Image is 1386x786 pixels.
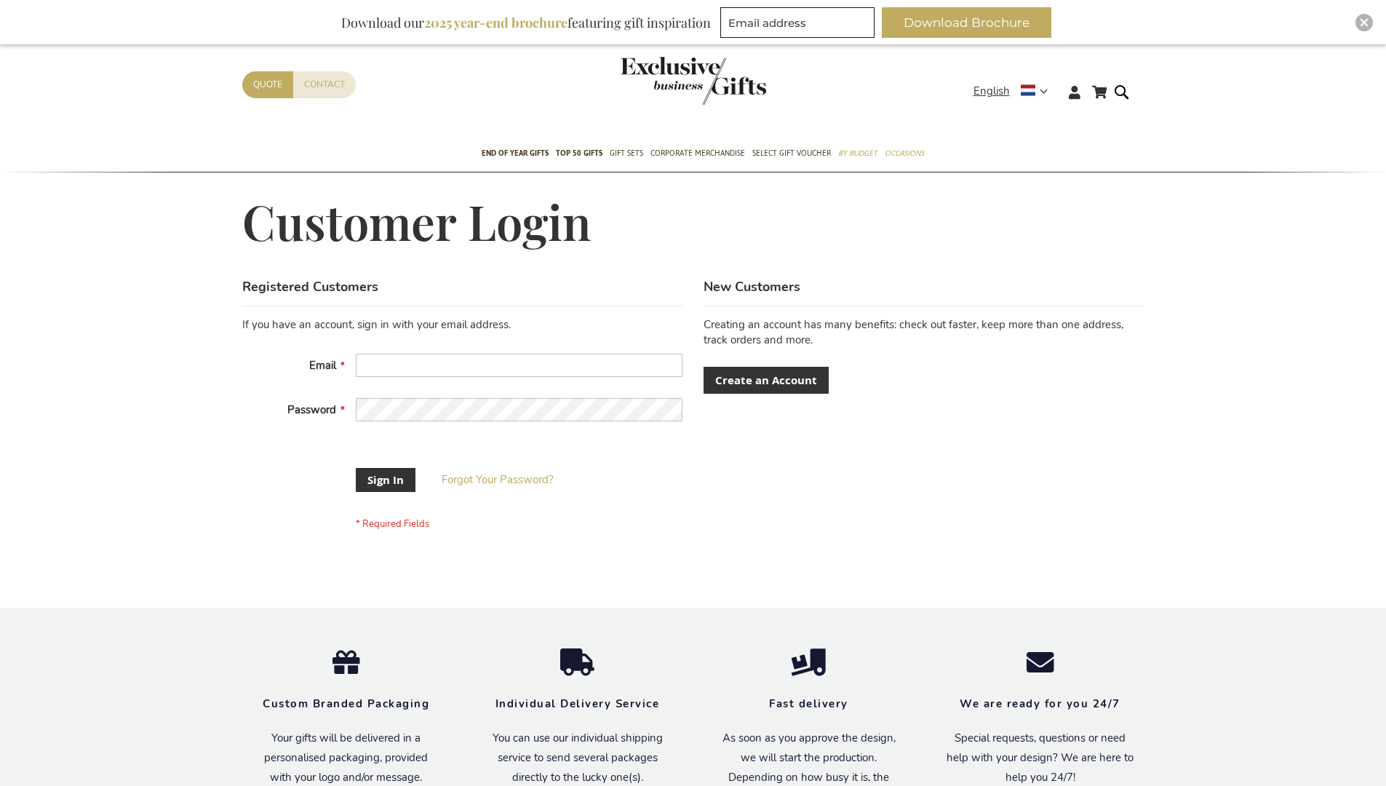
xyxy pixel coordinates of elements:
[650,136,745,172] a: Corporate Merchandise
[356,354,682,377] input: Email
[309,358,336,373] span: Email
[556,146,602,161] span: TOP 50 Gifts
[1360,18,1369,27] img: Close
[610,136,643,172] a: Gift Sets
[882,7,1051,38] button: Download Brochure
[263,696,429,711] strong: Custom Branded Packaging
[482,146,549,161] span: End of year gifts
[621,57,766,105] img: Exclusive Business gifts logo
[704,317,1144,349] p: Creating an account has many benefits: check out faster, keep more than one address, track orders...
[960,696,1120,711] strong: We are ready for you 24/7
[242,71,293,98] a: Quote
[715,373,817,388] span: Create an Account
[704,367,829,394] a: Create an Account
[482,136,549,172] a: End of year gifts
[885,146,924,161] span: Occasions
[335,7,717,38] div: Download our featuring gift inspiration
[556,136,602,172] a: TOP 50 Gifts
[495,696,660,711] strong: Individual Delivery Service
[287,402,336,417] span: Password
[704,278,800,295] strong: New Customers
[356,468,415,492] button: Sign In
[424,14,567,31] b: 2025 year-end brochure
[752,136,831,172] a: Select Gift Voucher
[442,472,554,488] a: Forgot Your Password?
[1355,14,1373,31] div: Close
[973,83,1010,100] span: English
[293,71,356,98] a: Contact
[242,278,378,295] strong: Registered Customers
[242,190,592,253] span: Customer Login
[720,7,875,38] input: Email address
[838,146,877,161] span: By Budget
[838,136,877,172] a: By Budget
[650,146,745,161] span: Corporate Merchandise
[621,57,693,105] a: store logo
[752,146,831,161] span: Select Gift Voucher
[769,696,848,711] strong: Fast delivery
[367,472,404,488] span: Sign In
[610,146,643,161] span: Gift Sets
[720,7,879,42] form: marketing offers and promotions
[242,317,682,333] div: If you have an account, sign in with your email address.
[885,136,924,172] a: Occasions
